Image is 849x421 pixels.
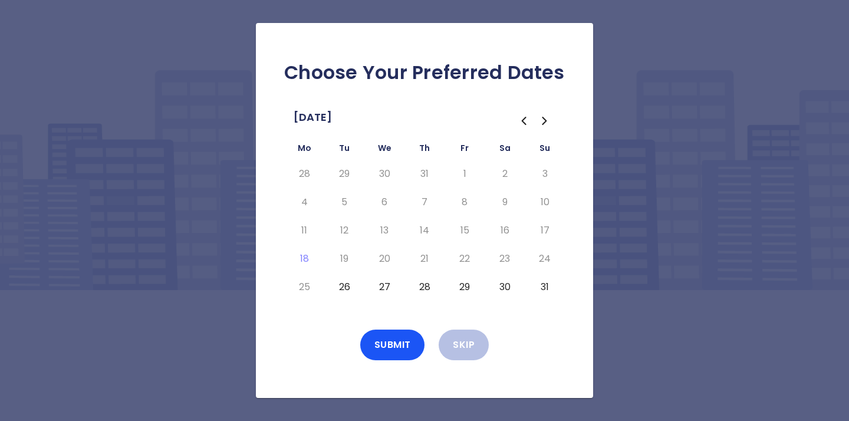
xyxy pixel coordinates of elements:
button: Sunday, August 17th, 2025 [534,221,555,240]
button: Wednesday, August 6th, 2025 [374,193,395,212]
th: Tuesday [324,141,364,160]
button: Submit [360,330,425,360]
table: August 2025 [284,141,565,301]
button: Wednesday, August 20th, 2025 [374,249,395,268]
h2: Choose Your Preferred Dates [275,61,574,84]
button: Tuesday, August 26th, 2025 [334,278,355,297]
button: Thursday, August 28th, 2025 [414,278,435,297]
button: Tuesday, July 29th, 2025 [334,165,355,183]
button: Go to the Next Month [534,110,555,131]
button: Wednesday, July 30th, 2025 [374,165,395,183]
button: Monday, August 4th, 2025 [294,193,315,212]
button: Friday, August 22nd, 2025 [454,249,475,268]
button: Saturday, August 16th, 2025 [494,221,515,240]
button: Thursday, August 21st, 2025 [414,249,435,268]
th: Friday [445,141,485,160]
button: Wednesday, August 27th, 2025 [374,278,395,297]
button: Thursday, July 31st, 2025 [414,165,435,183]
button: Saturday, August 9th, 2025 [494,193,515,212]
button: Friday, August 1st, 2025 [454,165,475,183]
button: Friday, August 29th, 2025 [454,278,475,297]
button: Monday, August 11th, 2025 [294,221,315,240]
button: Sunday, August 10th, 2025 [534,193,555,212]
button: Tuesday, August 5th, 2025 [334,193,355,212]
button: Wednesday, August 13th, 2025 [374,221,395,240]
span: [DATE] [294,108,332,127]
button: Saturday, August 23rd, 2025 [494,249,515,268]
button: Tuesday, August 12th, 2025 [334,221,355,240]
button: Monday, August 25th, 2025 [294,278,315,297]
button: Skip [439,330,489,360]
th: Monday [284,141,324,160]
button: Sunday, August 24th, 2025 [534,249,555,268]
button: Sunday, August 31st, 2025 [534,278,555,297]
th: Wednesday [364,141,404,160]
button: Monday, July 28th, 2025 [294,165,315,183]
th: Sunday [525,141,565,160]
button: Tuesday, August 19th, 2025 [334,249,355,268]
button: Thursday, August 7th, 2025 [414,193,435,212]
button: Saturday, August 30th, 2025 [494,278,515,297]
button: Sunday, August 3rd, 2025 [534,165,555,183]
button: Friday, August 8th, 2025 [454,193,475,212]
button: Saturday, August 2nd, 2025 [494,165,515,183]
button: Friday, August 15th, 2025 [454,221,475,240]
th: Saturday [485,141,525,160]
button: Go to the Previous Month [513,110,534,131]
th: Thursday [404,141,445,160]
button: Thursday, August 14th, 2025 [414,221,435,240]
button: Today, Monday, August 18th, 2025 [294,249,315,268]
